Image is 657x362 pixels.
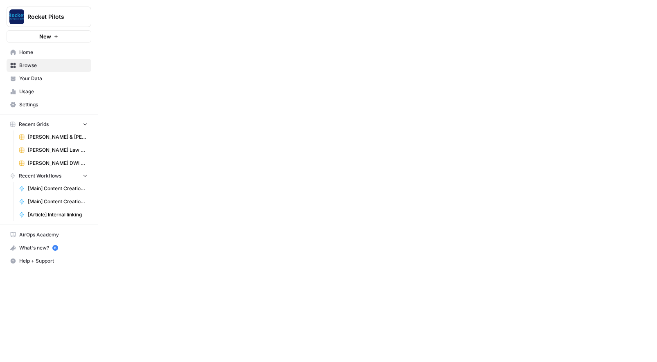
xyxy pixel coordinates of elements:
img: Rocket Pilots Logo [9,9,24,24]
span: Home [19,49,88,56]
a: AirOps Academy [7,228,91,241]
a: [Article] Internal linking [15,208,91,221]
a: [PERSON_NAME] & [PERSON_NAME] [US_STATE] Car Accident Lawyers [15,130,91,144]
span: AirOps Academy [19,231,88,238]
a: 5 [52,245,58,251]
button: Workspace: Rocket Pilots [7,7,91,27]
span: Help + Support [19,257,88,265]
a: [Main] Content Creation Article [15,182,91,195]
span: Your Data [19,75,88,82]
button: New [7,30,91,43]
button: Recent Grids [7,118,91,130]
span: Recent Grids [19,121,49,128]
text: 5 [54,246,56,250]
a: Home [7,46,91,59]
span: New [39,32,51,40]
span: Rocket Pilots [27,13,77,21]
span: Browse [19,62,88,69]
span: Recent Workflows [19,172,61,180]
span: Usage [19,88,88,95]
button: What's new? 5 [7,241,91,254]
a: [Main] Content Creation Brief [15,195,91,208]
button: Help + Support [7,254,91,268]
div: What's new? [7,242,91,254]
a: Browse [7,59,91,72]
span: [Main] Content Creation Article [28,185,88,192]
span: [PERSON_NAME] Law Personal Injury & Car Accident Lawyers [28,146,88,154]
span: [Article] Internal linking [28,211,88,218]
a: [PERSON_NAME] Law Personal Injury & Car Accident Lawyers [15,144,91,157]
button: Recent Workflows [7,170,91,182]
a: [PERSON_NAME] DWI & Criminal Defense Lawyers [15,157,91,170]
span: [PERSON_NAME] DWI & Criminal Defense Lawyers [28,160,88,167]
span: [Main] Content Creation Brief [28,198,88,205]
a: Settings [7,98,91,111]
span: [PERSON_NAME] & [PERSON_NAME] [US_STATE] Car Accident Lawyers [28,133,88,141]
span: Settings [19,101,88,108]
a: Usage [7,85,91,98]
a: Your Data [7,72,91,85]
